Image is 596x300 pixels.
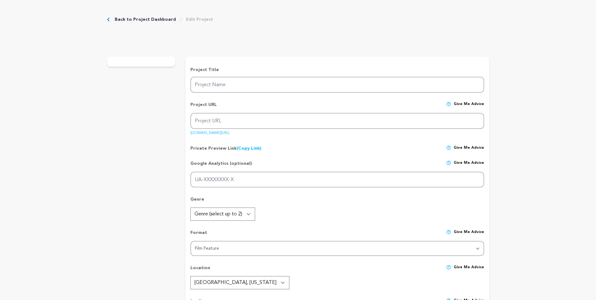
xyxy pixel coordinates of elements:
img: help-circle.svg [446,160,451,165]
span: Give me advice [454,145,484,152]
img: help-circle.svg [446,102,451,107]
img: help-circle.svg [446,265,451,270]
img: help-circle.svg [446,230,451,235]
input: Project URL [190,113,484,129]
p: Google Analytics (optional) [190,160,252,172]
p: Project Title [190,67,484,73]
span: Give me advice [454,265,484,276]
input: UA-XXXXXXXX-X [190,172,484,188]
p: Private Preview Link [190,145,261,152]
span: Give me advice [454,102,484,113]
div: Breadcrumb [107,16,213,23]
span: Give me advice [454,160,484,172]
p: Format [190,230,207,241]
img: help-circle.svg [446,145,451,150]
p: Genre [190,196,484,208]
span: Give me advice [454,230,484,241]
a: [DOMAIN_NAME][URL] [190,129,229,135]
a: Edit Project [186,16,213,23]
a: (Copy Link) [237,146,261,151]
a: Back to Project Dashboard [115,16,176,23]
input: Project Name [190,77,484,93]
p: Location [190,265,210,276]
p: Project URL [190,102,217,113]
